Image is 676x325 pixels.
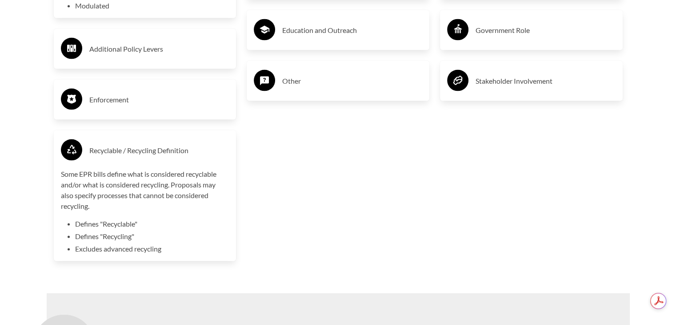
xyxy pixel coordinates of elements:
[476,74,616,88] h3: Stakeholder Involvement
[61,169,229,211] p: Some EPR bills define what is considered recyclable and/or what is considered recycling. Proposal...
[282,74,422,88] h3: Other
[75,219,229,229] li: Defines "Recyclable"
[89,42,229,56] h3: Additional Policy Levers
[89,93,229,107] h3: Enforcement
[282,23,422,37] h3: Education and Outreach
[75,231,229,242] li: Defines "Recycling"
[75,244,229,254] li: Excludes advanced recycling
[476,23,616,37] h3: Government Role
[89,143,229,158] h3: Recyclable / Recycling Definition
[75,0,229,11] li: Modulated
